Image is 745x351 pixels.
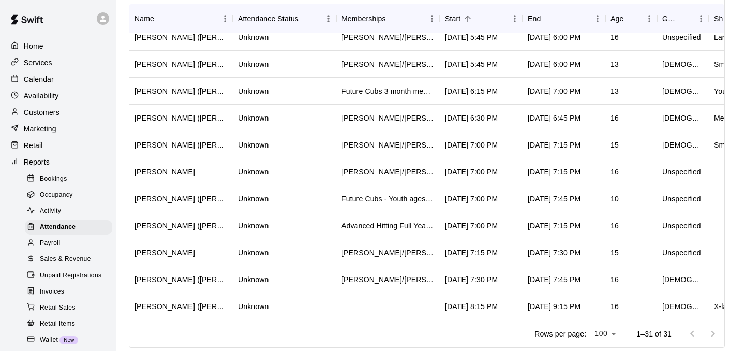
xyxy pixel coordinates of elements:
[341,194,435,204] div: Future Cubs - Youth ages 9-12 3 month membership , Future Cubs - JR 3 month Membership
[25,187,116,203] a: Occupancy
[40,254,91,265] span: Sales & Revenue
[528,32,580,42] div: Sep 10, 2025 at 6:00 PM
[610,86,619,96] div: 13
[662,167,701,177] div: Unspecified
[445,221,498,231] div: Sep 10, 2025 at 7:00 PM
[24,41,43,51] p: Home
[238,167,269,177] div: Unknown
[714,140,733,150] div: Small
[25,300,116,316] a: Retail Sales
[662,113,704,123] div: Male
[528,194,580,204] div: Sep 10, 2025 at 7:45 PM
[460,11,475,26] button: Sort
[610,113,619,123] div: 16
[662,59,704,69] div: Male
[25,252,112,267] div: Sales & Revenue
[8,88,108,104] a: Availability
[541,11,555,26] button: Sort
[714,32,733,42] div: Large
[135,86,228,96] div: Jason Lahey (Mark Lahey)
[662,140,704,150] div: Male
[662,301,704,312] div: Male
[445,113,498,123] div: Sep 10, 2025 at 6:30 PM
[135,301,228,312] div: Luke Baranauskas (Paul Baranauskas)
[605,4,657,33] div: Age
[40,303,76,313] span: Retail Sales
[662,247,701,258] div: Unspecified
[528,140,580,150] div: Sep 10, 2025 at 7:15 PM
[25,284,116,300] a: Invoices
[24,124,56,134] p: Marketing
[445,4,460,33] div: Start
[40,319,75,329] span: Retail Items
[341,113,435,123] div: Todd/Brad - Full Year Member Unlimited
[25,172,112,186] div: Bookings
[642,11,657,26] button: Menu
[523,4,605,33] div: End
[40,190,73,200] span: Occupancy
[135,4,154,33] div: Name
[610,167,619,177] div: 16
[59,337,78,343] span: New
[662,86,704,96] div: Male
[610,59,619,69] div: 13
[25,332,116,348] a: WalletNew
[238,4,299,33] div: Attendance Status
[25,220,116,236] a: Attendance
[679,11,693,26] button: Sort
[238,194,269,204] div: Unknown
[135,140,228,150] div: Sean Higgins (Todd Higgins)
[528,167,580,177] div: Sep 10, 2025 at 7:15 PM
[25,333,112,347] div: WalletNew
[24,91,59,101] p: Availability
[299,11,313,26] button: Sort
[8,55,108,70] a: Services
[40,222,76,232] span: Attendance
[217,11,233,26] button: Menu
[25,317,112,331] div: Retail Items
[341,274,435,285] div: Todd/Brad - Drop In , College - Drop In , Tom/Mike - Drop In
[386,11,400,26] button: Sort
[445,167,498,177] div: Sep 10, 2025 at 7:00 PM
[445,32,498,42] div: Sep 10, 2025 at 5:45 PM
[8,138,108,153] a: Retail
[528,247,580,258] div: Sep 10, 2025 at 7:30 PM
[238,140,269,150] div: Unknown
[135,113,228,123] div: Max Koller (Keith Koller)
[238,59,269,69] div: Unknown
[534,329,586,339] p: Rows per page:
[135,59,228,69] div: Ben Zatz (Jessica Zatz)
[341,167,435,177] div: Todd/Brad- 3 Month Membership - 2x per week
[445,274,498,285] div: Sep 10, 2025 at 7:30 PM
[233,4,336,33] div: Attendance Status
[8,121,108,137] a: Marketing
[424,11,440,26] button: Menu
[528,301,580,312] div: Sep 10, 2025 at 9:15 PM
[445,86,498,96] div: Sep 10, 2025 at 6:15 PM
[40,238,60,248] span: Payroll
[24,74,54,84] p: Calendar
[341,59,435,69] div: Todd/Brad - Monthly 1x per Week
[25,285,112,299] div: Invoices
[528,86,580,96] div: Sep 10, 2025 at 7:00 PM
[445,59,498,69] div: Sep 10, 2025 at 5:45 PM
[662,221,701,231] div: Unspecified
[25,252,116,268] a: Sales & Revenue
[610,4,623,33] div: Age
[8,38,108,54] div: Home
[341,86,435,96] div: Future Cubs 3 month membership - Ages 13+, Future Cubs - Adv - 3 month membership
[693,11,709,26] button: Menu
[238,274,269,285] div: Unknown
[24,57,52,68] p: Services
[445,301,498,312] div: Sep 10, 2025 at 8:15 PM
[40,335,58,345] span: Wallet
[657,4,709,33] div: Gender
[662,4,679,33] div: Gender
[129,4,233,33] div: Name
[341,140,435,150] div: Todd/Brad - 6 Month Membership - 2x per week
[40,287,64,297] span: Invoices
[714,113,740,123] div: Medium
[445,140,498,150] div: Sep 10, 2025 at 7:00 PM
